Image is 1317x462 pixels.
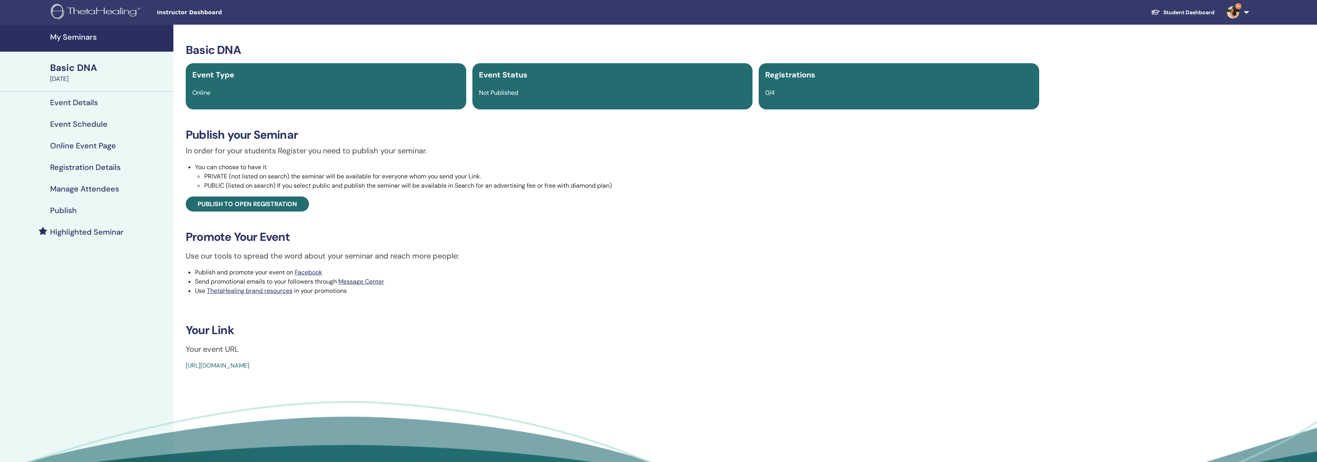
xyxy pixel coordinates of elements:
[50,119,108,129] h4: Event Schedule
[186,43,1039,57] h3: Basic DNA
[186,361,249,370] a: [URL][DOMAIN_NAME]
[1145,5,1221,20] a: Student Dashboard
[186,197,309,212] a: Publish to open registration
[1151,9,1160,15] img: graduation-cap-white.svg
[50,74,169,84] div: [DATE]
[186,230,1039,244] h3: Promote Your Event
[186,128,1039,142] h3: Publish your Seminar
[204,172,1039,181] li: PRIVATE (not listed on search) the seminar will be available for everyone whom you send your Link.
[50,32,169,42] h4: My Seminars
[479,89,518,97] span: Not Published
[50,206,77,215] h4: Publish
[195,286,1039,296] li: Use in your promotions
[195,163,1039,190] li: You can choose to have it
[207,287,292,295] a: ThetaHealing brand resources
[157,8,272,17] span: Instructor Dashboard
[192,89,210,97] span: Online
[186,323,1039,337] h3: Your Link
[1235,3,1241,9] span: 9+
[186,343,1039,355] p: Your event URL
[186,250,1039,262] p: Use our tools to spread the word about your seminar and reach more people:
[204,181,1039,190] li: PUBLIC (listed on search) If you select public and publish the seminar will be available in Searc...
[50,163,121,172] h4: Registration Details
[195,268,1039,277] li: Publish and promote your event on
[765,89,775,97] span: 0/4
[50,184,119,193] h4: Manage Attendees
[50,141,116,150] h4: Online Event Page
[51,4,143,21] img: logo.png
[186,145,1039,156] p: In order for your students Register you need to publish your seminar.
[45,61,173,84] a: Basic DNA[DATE]
[50,61,169,74] div: Basic DNA
[479,70,527,80] span: Event Status
[50,98,98,107] h4: Event Details
[50,227,124,237] h4: Highlighted Seminar
[1227,6,1239,18] img: default.jpg
[198,200,297,208] span: Publish to open registration
[295,268,322,276] a: Facebook
[195,277,1039,286] li: Send promotional emails to your followers through
[338,277,384,286] a: Message Center
[765,70,815,80] span: Registrations
[192,70,234,80] span: Event Type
